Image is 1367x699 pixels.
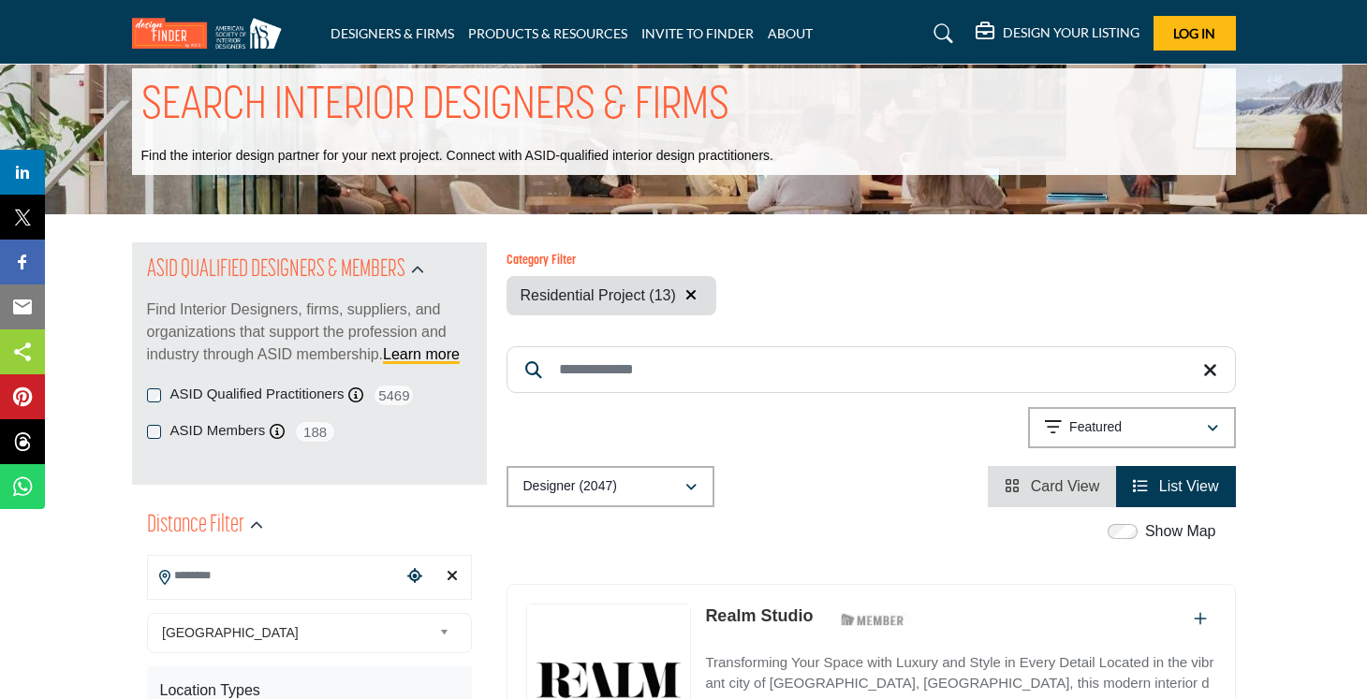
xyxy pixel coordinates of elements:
[148,558,401,594] input: Search Location
[1116,466,1235,507] li: List View
[1145,520,1216,543] label: Show Map
[170,420,266,442] label: ASID Members
[141,147,773,166] p: Find the interior design partner for your next project. Connect with ASID-qualified interior desi...
[830,608,915,632] img: ASID Members Badge Icon
[170,384,345,405] label: ASID Qualified Practitioners
[1154,16,1236,51] button: Log In
[147,388,161,402] input: ASID Qualified Practitioners checkbox
[383,346,460,362] a: Learn more
[1005,478,1099,494] a: View Card
[976,22,1139,45] div: DESIGN YOUR LISTING
[1194,611,1207,627] a: Add To List
[147,299,472,366] p: Find Interior Designers, firms, suppliers, and organizations that support the profession and indu...
[1031,478,1100,494] span: Card View
[1173,25,1215,41] span: Log In
[705,604,813,629] p: Realm Studio
[521,287,676,303] span: Residential Project (13)
[988,466,1116,507] li: Card View
[507,466,714,507] button: Designer (2047)
[147,425,161,439] input: ASID Members checkbox
[468,25,627,41] a: PRODUCTS & RESOURCES
[507,346,1236,393] input: Search Keyword
[438,557,466,597] div: Clear search location
[641,25,754,41] a: INVITE TO FINDER
[1159,478,1219,494] span: List View
[141,78,729,136] h1: SEARCH INTERIOR DESIGNERS & FIRMS
[401,557,429,597] div: Choose your current location
[162,621,432,644] span: [GEOGRAPHIC_DATA]
[1069,418,1122,437] p: Featured
[916,19,965,49] a: Search
[1028,407,1236,448] button: Featured
[331,25,454,41] a: DESIGNERS & FIRMS
[147,254,405,287] h2: ASID QUALIFIED DESIGNERS & MEMBERS
[147,509,244,543] h2: Distance Filter
[1133,478,1218,494] a: View List
[1003,24,1139,41] h5: DESIGN YOUR LISTING
[373,384,415,407] span: 5469
[132,18,291,49] img: Site Logo
[705,606,813,625] a: Realm Studio
[507,254,717,269] h6: Category Filter
[523,477,617,496] p: Designer (2047)
[768,25,813,41] a: ABOUT
[294,420,336,444] span: 188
